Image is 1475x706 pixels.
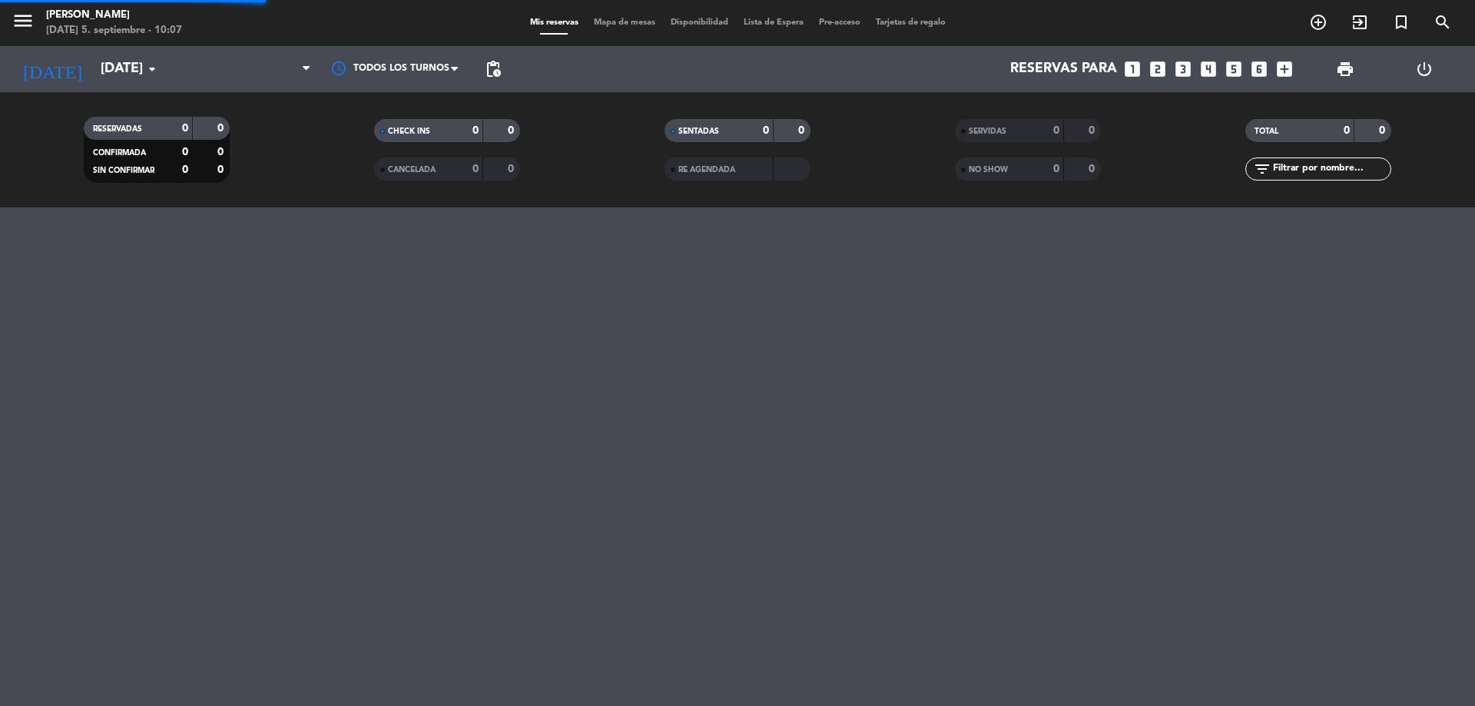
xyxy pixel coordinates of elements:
[472,164,479,174] strong: 0
[1415,60,1434,78] i: power_settings_new
[1309,13,1327,31] i: add_circle_outline
[1392,13,1410,31] i: turned_in_not
[388,166,436,174] span: CANCELADA
[182,147,188,157] strong: 0
[1434,13,1452,31] i: search
[508,164,517,174] strong: 0
[868,18,953,27] span: Tarjetas de regalo
[678,166,735,174] span: RE AGENDADA
[1198,59,1218,79] i: looks_4
[46,23,182,38] div: [DATE] 5. septiembre - 10:07
[93,167,154,174] span: SIN CONFIRMAR
[1249,59,1269,79] i: looks_6
[736,18,811,27] span: Lista de Espera
[1379,125,1388,136] strong: 0
[1274,59,1294,79] i: add_box
[1336,60,1354,78] span: print
[1255,128,1278,135] span: TOTAL
[663,18,736,27] span: Disponibilidad
[508,125,517,136] strong: 0
[1089,125,1098,136] strong: 0
[12,9,35,32] i: menu
[798,125,807,136] strong: 0
[678,128,719,135] span: SENTADAS
[763,125,769,136] strong: 0
[1271,161,1390,177] input: Filtrar por nombre...
[1173,59,1193,79] i: looks_3
[969,128,1006,135] span: SERVIDAS
[484,60,502,78] span: pending_actions
[969,166,1008,174] span: NO SHOW
[1089,164,1098,174] strong: 0
[1344,125,1350,136] strong: 0
[1253,160,1271,178] i: filter_list
[12,52,93,86] i: [DATE]
[472,125,479,136] strong: 0
[1053,164,1059,174] strong: 0
[46,8,182,23] div: [PERSON_NAME]
[93,149,146,157] span: CONFIRMADA
[1010,61,1117,77] span: Reservas para
[1148,59,1168,79] i: looks_two
[143,60,161,78] i: arrow_drop_down
[1224,59,1244,79] i: looks_5
[586,18,663,27] span: Mapa de mesas
[217,123,227,134] strong: 0
[811,18,868,27] span: Pre-acceso
[1351,13,1369,31] i: exit_to_app
[1122,59,1142,79] i: looks_one
[217,147,227,157] strong: 0
[12,9,35,38] button: menu
[388,128,430,135] span: CHECK INS
[1053,125,1059,136] strong: 0
[217,164,227,175] strong: 0
[1384,46,1463,92] div: LOG OUT
[182,164,188,175] strong: 0
[182,123,188,134] strong: 0
[93,125,142,133] span: RESERVADAS
[522,18,586,27] span: Mis reservas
